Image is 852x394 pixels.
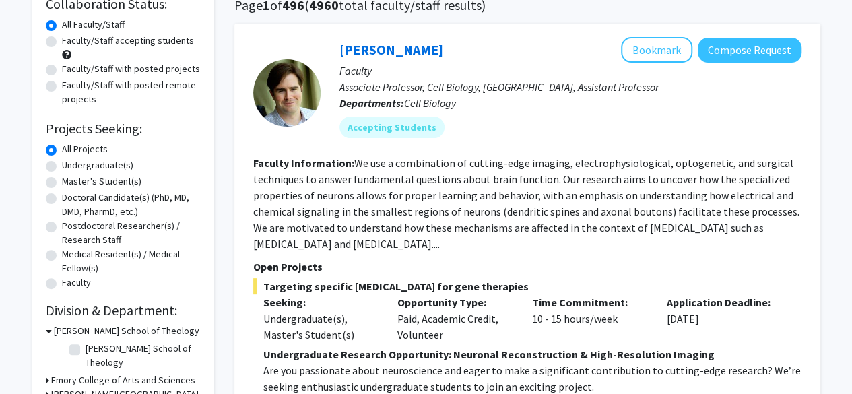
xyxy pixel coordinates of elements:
[698,38,801,63] button: Compose Request to Matt Rowan
[62,158,133,172] label: Undergraduate(s)
[46,121,201,137] h2: Projects Seeking:
[62,62,200,76] label: Faculty/Staff with posted projects
[10,333,57,384] iframe: Chat
[339,96,404,110] b: Departments:
[253,259,801,275] p: Open Projects
[253,278,801,294] span: Targeting specific [MEDICAL_DATA] for gene therapies
[532,294,647,310] p: Time Commitment:
[62,275,91,290] label: Faculty
[657,294,791,343] div: [DATE]
[339,41,443,58] a: [PERSON_NAME]
[397,294,512,310] p: Opportunity Type:
[54,324,199,338] h3: [PERSON_NAME] School of Theology
[62,34,194,48] label: Faculty/Staff accepting students
[339,117,445,138] mat-chip: Accepting Students
[86,341,197,370] label: [PERSON_NAME] School of Theology
[339,63,801,79] p: Faculty
[263,348,715,361] strong: Undergraduate Research Opportunity: Neuronal Reconstruction & High-Resolution Imaging
[253,156,354,170] b: Faculty Information:
[339,79,801,95] p: Associate Professor, Cell Biology, [GEOGRAPHIC_DATA], Assistant Professor
[667,294,781,310] p: Application Deadline:
[62,142,108,156] label: All Projects
[62,219,201,247] label: Postdoctoral Researcher(s) / Research Staff
[62,247,201,275] label: Medical Resident(s) / Medical Fellow(s)
[404,96,456,110] span: Cell Biology
[263,310,378,343] div: Undergraduate(s), Master's Student(s)
[387,294,522,343] div: Paid, Academic Credit, Volunteer
[62,174,141,189] label: Master's Student(s)
[62,191,201,219] label: Doctoral Candidate(s) (PhD, MD, DMD, PharmD, etc.)
[263,294,378,310] p: Seeking:
[62,78,201,106] label: Faculty/Staff with posted remote projects
[62,18,125,32] label: All Faculty/Staff
[621,37,692,63] button: Add Matt Rowan to Bookmarks
[51,373,195,387] h3: Emory College of Arts and Sciences
[253,156,799,251] fg-read-more: We use a combination of cutting-edge imaging, electrophysiological, optogenetic, and surgical tec...
[522,294,657,343] div: 10 - 15 hours/week
[46,302,201,319] h2: Division & Department:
